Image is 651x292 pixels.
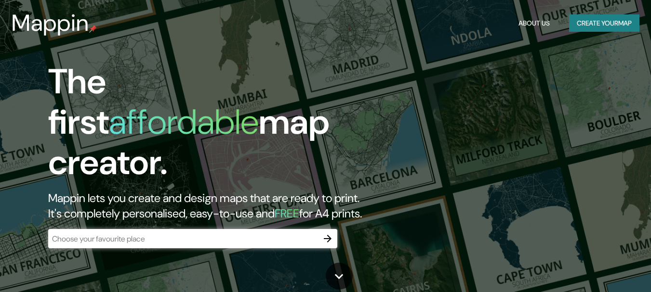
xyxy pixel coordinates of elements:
h5: FREE [275,206,299,221]
button: Create yourmap [569,14,639,32]
h1: The first map creator. [48,62,374,190]
h1: affordable [109,100,259,144]
img: mappin-pin [89,25,97,33]
button: About Us [515,14,554,32]
input: Choose your favourite place [48,233,318,244]
h2: Mappin lets you create and design maps that are ready to print. It's completely personalised, eas... [48,190,374,221]
h3: Mappin [12,10,89,37]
